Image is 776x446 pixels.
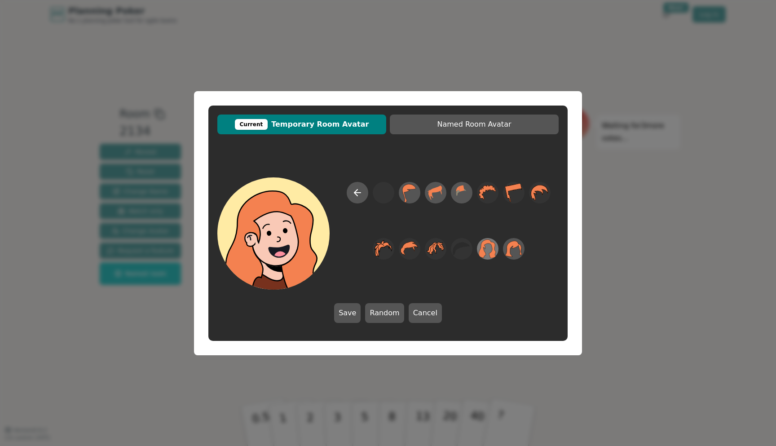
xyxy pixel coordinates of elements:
span: Temporary Room Avatar [222,119,382,130]
button: Random [365,303,404,323]
button: Save [334,303,361,323]
button: Cancel [409,303,442,323]
button: CurrentTemporary Room Avatar [217,115,386,134]
span: Named Room Avatar [394,119,554,130]
button: Named Room Avatar [390,115,559,134]
div: Current [235,119,268,130]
